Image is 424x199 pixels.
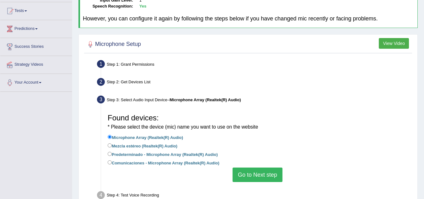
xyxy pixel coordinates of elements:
label: Microphone Array (Realtek(R) Audio) [108,134,183,141]
div: Step 2: Get Devices List [94,76,415,90]
a: Predictions [0,20,72,36]
input: Mezcla estéreo (Realtek(R) Audio) [108,143,112,147]
button: Go to Next step [233,168,282,182]
div: Step 1: Grant Permissions [94,58,415,72]
dt: Speech Recognition: [83,3,133,9]
label: Mezcla estéreo (Realtek(R) Audio) [108,142,177,149]
span: – [167,97,241,102]
b: Microphone Array (Realtek(R) Audio) [169,97,241,102]
h4: However, you can configure it again by following the steps below if you have changed mic recently... [83,16,415,22]
input: Predeterminado - Microphone Array (Realtek(R) Audio) [108,152,112,156]
button: View Video [379,38,409,49]
h3: Found devices: [108,114,407,130]
a: Tests [0,2,72,18]
h2: Microphone Setup [86,40,141,49]
label: Predeterminado - Microphone Array (Realtek(R) Audio) [108,151,218,158]
b: Yes [139,4,146,8]
label: Comunicaciones - Microphone Array (Realtek(R) Audio) [108,159,219,166]
input: Microphone Array (Realtek(R) Audio) [108,135,112,139]
a: Success Stories [0,38,72,54]
small: * Please select the device (mic) name you want to use on the website [108,124,258,130]
a: Your Account [0,74,72,90]
a: Strategy Videos [0,56,72,72]
div: Step 3: Select Audio Input Device [94,94,415,108]
input: Comunicaciones - Microphone Array (Realtek(R) Audio) [108,160,112,164]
